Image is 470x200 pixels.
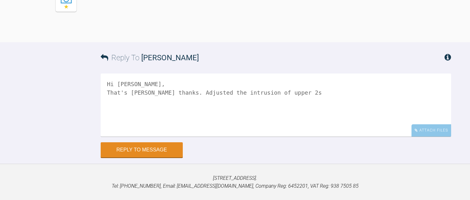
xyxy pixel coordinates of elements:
[141,53,199,62] span: [PERSON_NAME]
[411,124,451,137] div: Attach Files
[10,174,460,190] p: [STREET_ADDRESS]. Tel: [PHONE_NUMBER], Email: [EMAIL_ADDRESS][DOMAIN_NAME], Company Reg: 6452201,...
[101,74,451,137] textarea: Hi [PERSON_NAME], That's [PERSON_NAME] thanks. Adjusted the intrusion of upper 2s
[101,142,183,157] button: Reply to Message
[101,52,199,64] h3: Reply To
